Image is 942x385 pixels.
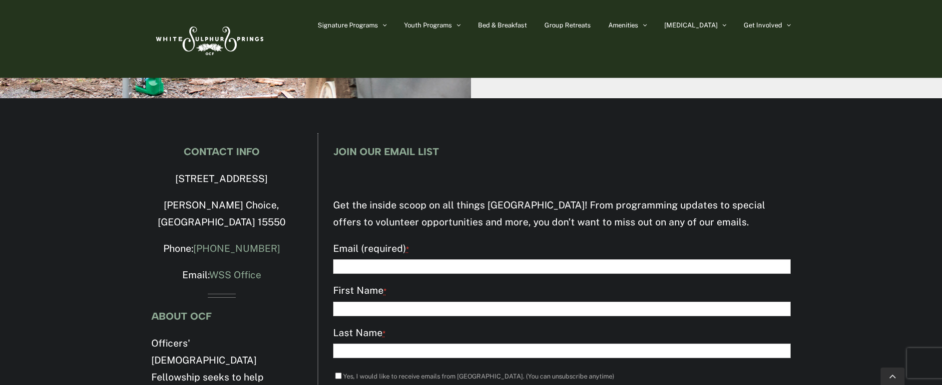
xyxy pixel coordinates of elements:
h4: CONTACT INFO [151,146,292,157]
abbr: required [406,245,409,253]
a: WSS Office [209,269,261,280]
p: Phone: [151,240,292,257]
span: Get Involved [744,22,782,28]
abbr: required [384,287,387,295]
label: Last Name [333,325,791,342]
span: Youth Programs [404,22,452,28]
label: Yes, I would like to receive emails from [GEOGRAPHIC_DATA]. (You can unsubscribe anytime) [343,373,614,380]
abbr: required [383,329,386,338]
span: Group Retreats [544,22,591,28]
span: Bed & Breakfast [478,22,527,28]
img: White Sulphur Springs Logo [151,15,266,62]
p: Email: [151,267,292,284]
p: Get the inside scoop on all things [GEOGRAPHIC_DATA]! From programming updates to special offers ... [333,197,791,231]
p: [PERSON_NAME] Choice, [GEOGRAPHIC_DATA] 15550 [151,197,292,231]
span: Amenities [608,22,638,28]
label: First Name [333,282,791,300]
p: [STREET_ADDRESS] [151,171,292,188]
a: [PHONE_NUMBER] [193,243,280,254]
span: [MEDICAL_DATA] [664,22,718,28]
h4: JOIN OUR EMAIL LIST [333,146,791,157]
label: Email (required) [333,240,791,258]
h4: ABOUT OCF [151,311,292,322]
span: Signature Programs [318,22,378,28]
